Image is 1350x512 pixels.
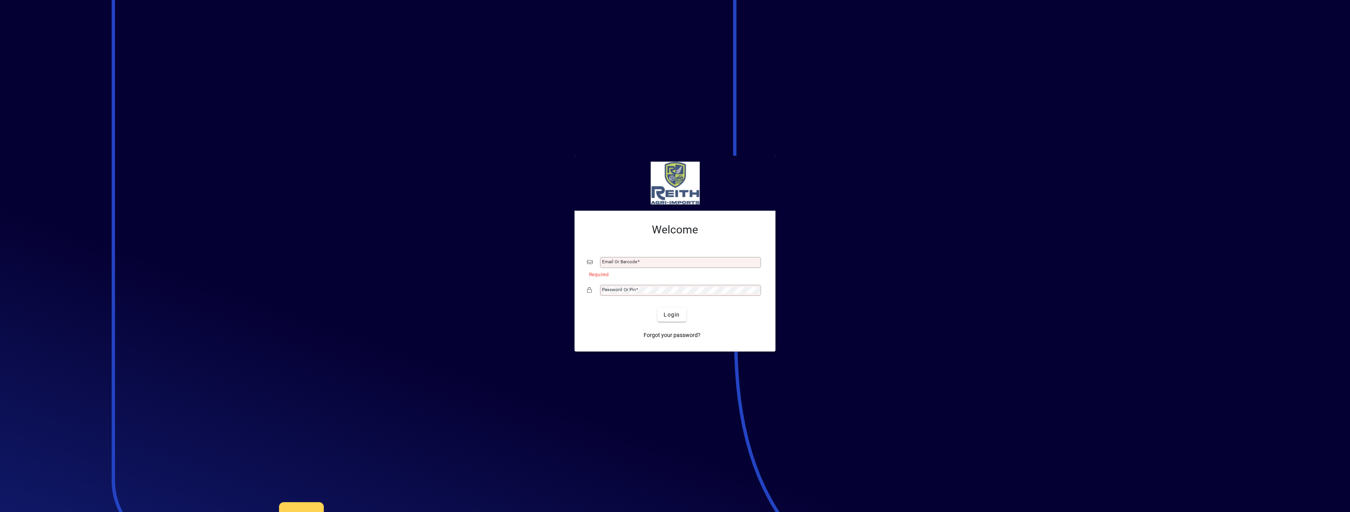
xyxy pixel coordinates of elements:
[644,331,701,339] span: Forgot your password?
[640,328,704,342] a: Forgot your password?
[664,311,680,319] span: Login
[602,259,637,264] mat-label: Email or Barcode
[602,287,636,292] mat-label: Password or Pin
[587,223,763,237] h2: Welcome
[589,270,757,278] mat-error: Required
[657,308,686,322] button: Login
